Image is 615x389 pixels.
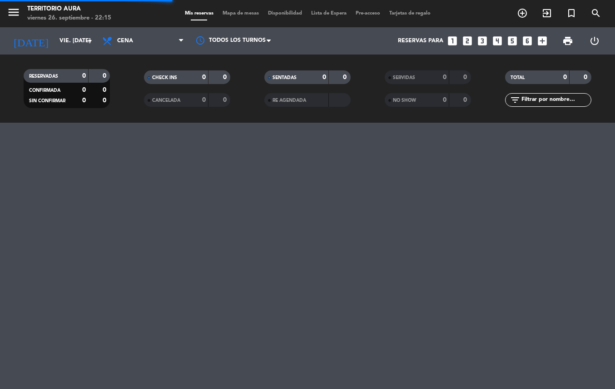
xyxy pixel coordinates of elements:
strong: 0 [563,74,567,80]
span: print [562,35,573,46]
span: Tarjetas de regalo [385,11,435,16]
span: Mapa de mesas [218,11,263,16]
i: search [590,8,601,19]
strong: 0 [103,97,108,104]
span: Pre-acceso [351,11,385,16]
span: SERVIDAS [393,75,415,80]
i: power_settings_new [589,35,600,46]
i: [DATE] [7,31,55,51]
span: CANCELADA [152,98,180,103]
strong: 0 [443,74,446,80]
span: Lista de Espera [307,11,351,16]
strong: 0 [82,87,86,93]
strong: 0 [322,74,326,80]
i: add_box [536,35,548,47]
strong: 0 [202,97,206,103]
div: LOG OUT [581,27,608,55]
i: looks_6 [521,35,533,47]
i: looks_5 [506,35,518,47]
strong: 0 [463,97,469,103]
span: SIN CONFIRMAR [29,99,65,103]
strong: 0 [82,73,86,79]
strong: 0 [103,87,108,93]
strong: 0 [223,97,228,103]
span: RESERVAR MESA [510,5,535,21]
span: RESERVADAS [29,74,58,79]
i: filter_list [510,95,521,105]
strong: 0 [463,74,469,80]
strong: 0 [584,74,589,80]
strong: 0 [223,74,228,80]
span: Reservas para [398,38,443,44]
span: RE AGENDADA [273,98,306,103]
span: Disponibilidad [263,11,307,16]
strong: 0 [103,73,108,79]
button: menu [7,5,20,22]
span: CHECK INS [152,75,177,80]
i: arrow_drop_down [84,35,95,46]
span: SENTADAS [273,75,297,80]
i: exit_to_app [541,8,552,19]
span: Reserva especial [559,5,584,21]
span: Cena [117,38,133,44]
i: turned_in_not [566,8,577,19]
i: looks_3 [476,35,488,47]
strong: 0 [443,97,446,103]
i: menu [7,5,20,19]
div: viernes 26. septiembre - 22:15 [27,14,111,23]
span: NO SHOW [393,98,416,103]
span: TOTAL [511,75,525,80]
span: BUSCAR [584,5,608,21]
div: TERRITORIO AURA [27,5,111,14]
strong: 0 [202,74,206,80]
strong: 0 [343,74,348,80]
i: add_circle_outline [517,8,528,19]
i: looks_two [461,35,473,47]
strong: 0 [82,97,86,104]
i: looks_4 [491,35,503,47]
span: Mis reservas [180,11,218,16]
span: CONFIRMADA [29,88,60,93]
span: WALK IN [535,5,559,21]
i: looks_one [446,35,458,47]
input: Filtrar por nombre... [521,95,591,105]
